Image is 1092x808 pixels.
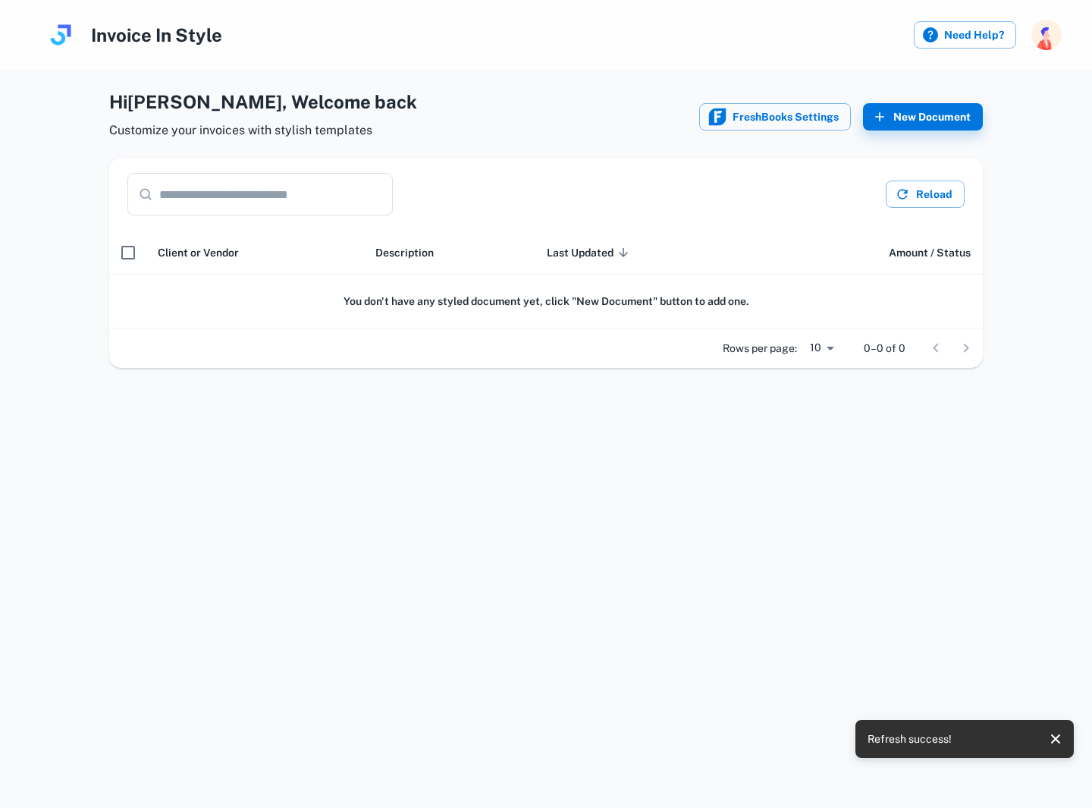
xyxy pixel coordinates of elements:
button: Reload [886,181,965,208]
div: Refresh success! [868,725,952,753]
label: Need Help? [914,21,1016,49]
h6: You don't have any styled document yet, click "New Document" button to add one. [121,293,971,310]
button: close [1043,727,1068,751]
h4: Hi [PERSON_NAME] , Welcome back [109,88,417,115]
span: Amount / Status [889,244,971,262]
img: photoURL [1031,20,1062,50]
span: Last Updated [547,244,633,262]
p: 0–0 of 0 [864,340,905,357]
div: scrollable content [109,231,983,329]
button: FreshBooks iconFreshBooks Settings [699,103,851,130]
p: Rows per page: [723,340,797,357]
img: logo.svg [45,20,76,50]
div: 10 [803,337,839,359]
img: FreshBooks icon [708,108,726,126]
h4: Invoice In Style [91,21,222,49]
span: Customize your invoices with stylish templates [109,121,417,140]
button: New Document [863,103,983,130]
span: Client or Vendor [158,244,239,262]
span: Description [375,244,434,262]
